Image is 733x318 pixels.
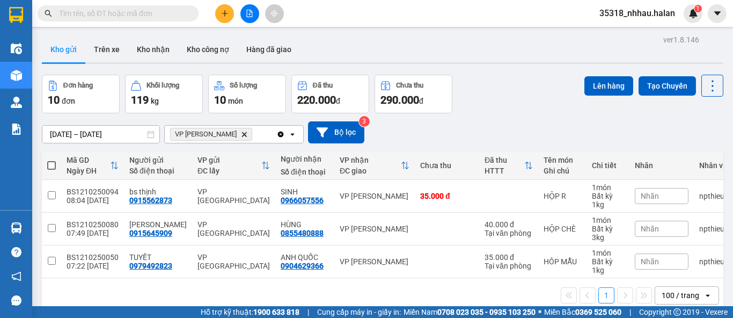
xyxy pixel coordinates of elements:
div: 0915645909 [129,229,172,237]
span: Miền Nam [404,306,536,318]
div: BS1210250094 [67,187,119,196]
div: 0915562873 [129,196,172,205]
span: 119 [131,93,149,106]
button: aim [265,4,284,23]
span: message [11,295,21,306]
span: món [228,97,243,105]
span: Cung cấp máy in - giấy in: [317,306,401,318]
sup: 3 [359,116,370,127]
img: warehouse-icon [11,70,22,81]
div: Nhãn [635,161,688,170]
div: SINH [281,187,329,196]
button: Số lượng10món [208,75,286,113]
div: BS1210250050 [67,253,119,262]
span: kg [151,97,159,105]
button: Đơn hàng10đơn [42,75,120,113]
div: Tại văn phòng [485,262,533,270]
div: Bất kỳ [592,257,624,266]
svg: Clear all [276,130,285,139]
span: Nhãn [641,257,659,266]
span: ⚪️ [538,310,541,314]
span: VP Nguyễn Trãi, close by backspace [170,128,252,141]
div: HỘP CHÈ [544,225,581,233]
div: 08:04 [DATE] [67,196,119,205]
div: Khối lượng [146,82,179,89]
div: Đã thu [485,156,524,164]
div: Tên món [544,156,581,164]
div: 07:22 [DATE] [67,262,119,270]
button: Đã thu220.000đ [291,75,369,113]
svg: open [703,291,712,300]
div: ĐC giao [340,167,401,175]
th: Toggle SortBy [479,151,538,180]
span: | [307,306,309,318]
img: warehouse-icon [11,43,22,54]
div: VP [GEOGRAPHIC_DATA] [197,187,270,205]
div: bs thịnh [129,187,187,196]
span: 220.000 [297,93,336,106]
div: 1 món [592,216,624,225]
span: question-circle [11,247,21,257]
strong: 0708 023 035 - 0935 103 250 [437,308,536,316]
button: Kho công nợ [178,37,238,62]
div: ver 1.8.146 [663,34,699,46]
button: 1 [598,287,614,303]
div: 100 / trang [662,290,699,301]
div: VP [GEOGRAPHIC_DATA] [197,220,270,237]
span: search [45,10,52,17]
div: Người nhận [281,155,329,163]
strong: 1900 633 818 [253,308,299,316]
div: 1 món [592,249,624,257]
th: Toggle SortBy [334,151,415,180]
div: Đơn hàng [63,82,93,89]
button: Lên hàng [584,76,633,96]
button: file-add [240,4,259,23]
div: VP gửi [197,156,261,164]
button: Chưa thu290.000đ [375,75,452,113]
img: warehouse-icon [11,97,22,108]
div: Ngày ĐH [67,167,110,175]
div: HTTT [485,167,524,175]
img: solution-icon [11,124,22,135]
div: 1 kg [592,200,624,209]
span: đ [336,97,340,105]
span: copyright [673,308,681,316]
div: 35.000 đ [420,192,474,200]
div: HÙNG [281,220,329,229]
div: 3 kg [592,233,624,242]
input: Selected VP Nguyễn Trãi. [254,129,255,140]
input: Select a date range. [42,126,159,143]
div: VP [PERSON_NAME] [340,225,409,233]
div: 1 kg [592,266,624,274]
div: 0855480888 [281,229,324,237]
div: Mã GD [67,156,110,164]
div: ANH QUỐC [281,253,329,262]
div: MINH HỒNG [129,220,187,229]
div: 0904629366 [281,262,324,270]
svg: Delete [241,131,247,138]
div: BS1210250080 [67,220,119,229]
span: | [629,306,631,318]
th: Toggle SortBy [61,151,124,180]
div: Số điện thoại [281,168,329,176]
span: aim [270,10,278,17]
div: VP [GEOGRAPHIC_DATA] [197,253,270,270]
span: Miền Bắc [544,306,621,318]
div: Số điện thoại [129,167,187,175]
span: 1 [696,5,700,12]
span: Nhãn [641,225,659,233]
span: Hỗ trợ kỹ thuật: [201,306,299,318]
span: Nhãn [641,192,659,200]
div: Bất kỳ [592,225,624,233]
button: caret-down [708,4,727,23]
svg: open [288,130,297,139]
span: VP Nguyễn Trãi [175,130,237,139]
span: caret-down [713,9,722,18]
div: 35.000 đ [485,253,533,262]
div: Bất kỳ [592,192,624,200]
button: Kho nhận [128,37,178,62]
div: Chi tiết [592,161,624,170]
button: Trên xe [85,37,128,62]
input: Tìm tên, số ĐT hoặc mã đơn [59,8,186,19]
span: đơn [62,97,75,105]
